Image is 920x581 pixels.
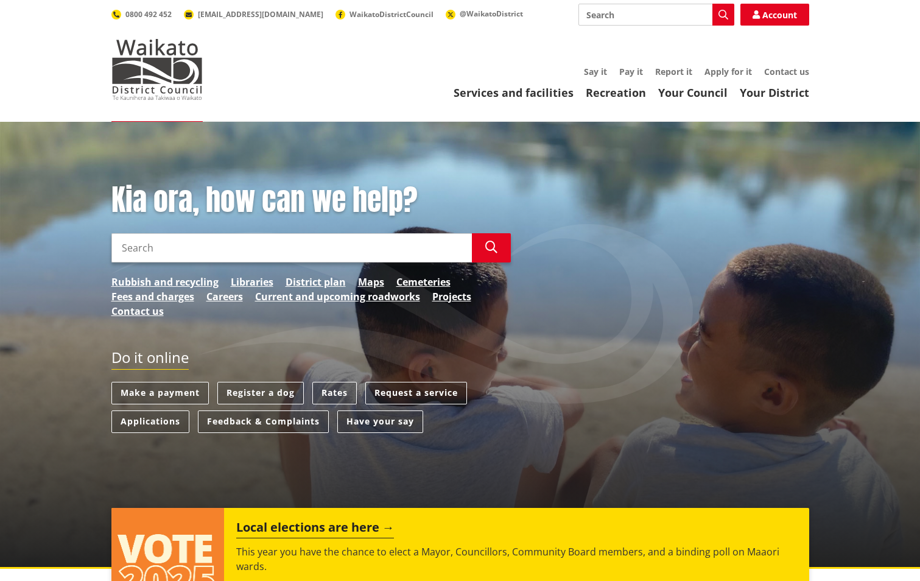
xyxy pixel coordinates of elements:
a: @WaikatoDistrict [446,9,523,19]
a: Cemeteries [396,275,451,289]
a: Pay it [619,66,643,77]
a: Request a service [365,382,467,404]
a: Applications [111,410,189,433]
a: WaikatoDistrictCouncil [335,9,434,19]
a: Projects [432,289,471,304]
p: This year you have the chance to elect a Mayor, Councillors, Community Board members, and a bindi... [236,544,796,574]
a: Libraries [231,275,273,289]
a: Careers [206,289,243,304]
a: Register a dog [217,382,304,404]
a: Make a payment [111,382,209,404]
h2: Do it online [111,349,189,370]
img: Waikato District Council - Te Kaunihera aa Takiwaa o Waikato [111,39,203,100]
a: Feedback & Complaints [198,410,329,433]
a: Your District [740,85,809,100]
input: Search input [111,233,472,262]
a: District plan [286,275,346,289]
a: Contact us [111,304,164,319]
a: 0800 492 452 [111,9,172,19]
a: Your Council [658,85,728,100]
a: Services and facilities [454,85,574,100]
span: [EMAIL_ADDRESS][DOMAIN_NAME] [198,9,323,19]
a: Have your say [337,410,423,433]
h2: Local elections are here [236,520,394,538]
a: Say it [584,66,607,77]
a: Contact us [764,66,809,77]
span: 0800 492 452 [125,9,172,19]
a: Rubbish and recycling [111,275,219,289]
span: @WaikatoDistrict [460,9,523,19]
h1: Kia ora, how can we help? [111,183,511,218]
a: Recreation [586,85,646,100]
a: [EMAIL_ADDRESS][DOMAIN_NAME] [184,9,323,19]
a: Account [740,4,809,26]
span: WaikatoDistrictCouncil [349,9,434,19]
a: Report it [655,66,692,77]
a: Fees and charges [111,289,194,304]
a: Current and upcoming roadworks [255,289,420,304]
input: Search input [578,4,734,26]
a: Maps [358,275,384,289]
a: Apply for it [704,66,752,77]
a: Rates [312,382,357,404]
